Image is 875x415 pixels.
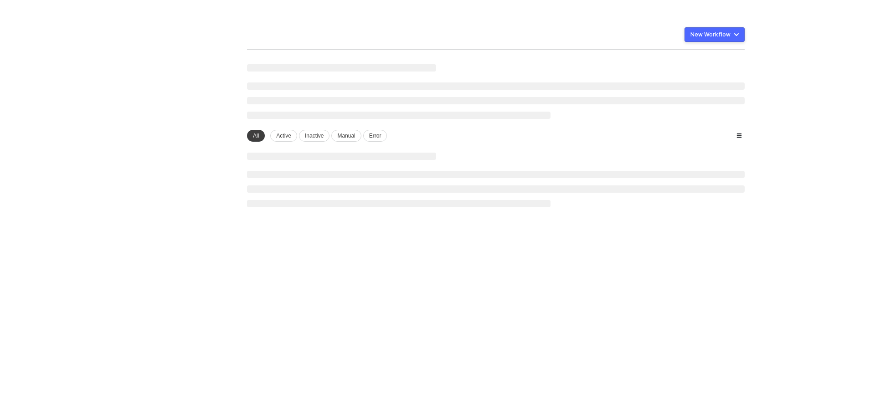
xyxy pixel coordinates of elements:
[690,31,731,38] div: New Workflow
[247,130,265,142] div: All
[299,130,329,142] div: Inactive
[685,27,745,42] button: New Workflow
[270,130,297,142] div: Active
[363,130,387,142] div: Error
[331,130,361,142] div: Manual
